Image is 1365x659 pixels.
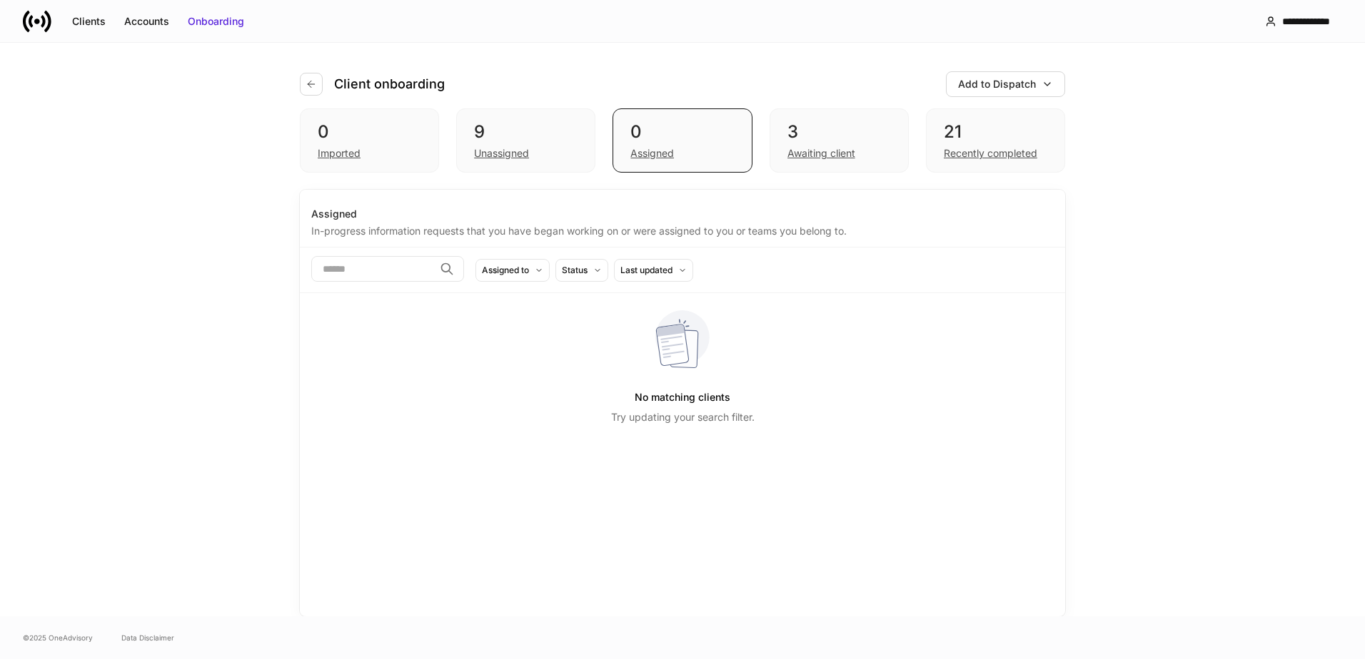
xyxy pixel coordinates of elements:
[562,263,588,277] div: Status
[456,108,595,173] div: 9Unassigned
[770,108,909,173] div: 3Awaiting client
[482,263,529,277] div: Assigned to
[124,14,169,29] div: Accounts
[121,632,174,643] a: Data Disclaimer
[318,121,421,143] div: 0
[958,77,1036,91] div: Add to Dispatch
[614,259,693,282] button: Last updated
[613,108,752,173] div: 0Assigned
[944,121,1047,143] div: 21
[475,259,550,282] button: Assigned to
[474,121,578,143] div: 9
[787,121,891,143] div: 3
[300,108,439,173] div: 0Imported
[311,207,1054,221] div: Assigned
[630,146,674,160] div: Assigned
[474,146,529,160] div: Unassigned
[635,384,730,410] h5: No matching clients
[611,410,755,424] p: Try updating your search filter.
[318,146,361,160] div: Imported
[23,632,93,643] span: © 2025 OneAdvisory
[630,121,734,143] div: 0
[926,108,1065,173] div: 21Recently completed
[115,10,178,33] button: Accounts
[555,259,608,282] button: Status
[787,146,855,160] div: Awaiting client
[620,263,673,277] div: Last updated
[334,76,445,93] h4: Client onboarding
[72,14,106,29] div: Clients
[311,221,1054,238] div: In-progress information requests that you have began working on or were assigned to you or teams ...
[946,71,1065,97] button: Add to Dispatch
[63,10,115,33] button: Clients
[944,146,1037,160] div: Recently completed
[188,14,244,29] div: Onboarding
[178,10,253,33] button: Onboarding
